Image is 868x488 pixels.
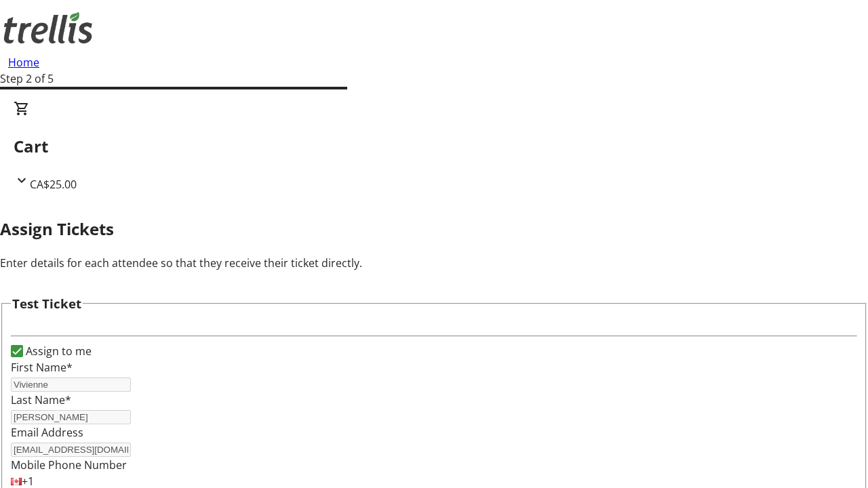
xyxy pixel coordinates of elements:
span: CA$25.00 [30,177,77,192]
label: Mobile Phone Number [11,457,127,472]
label: Email Address [11,425,83,440]
label: Last Name* [11,392,71,407]
div: CartCA$25.00 [14,100,854,192]
h2: Cart [14,134,854,159]
h3: Test Ticket [12,294,81,313]
label: Assign to me [23,343,92,359]
label: First Name* [11,360,73,375]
